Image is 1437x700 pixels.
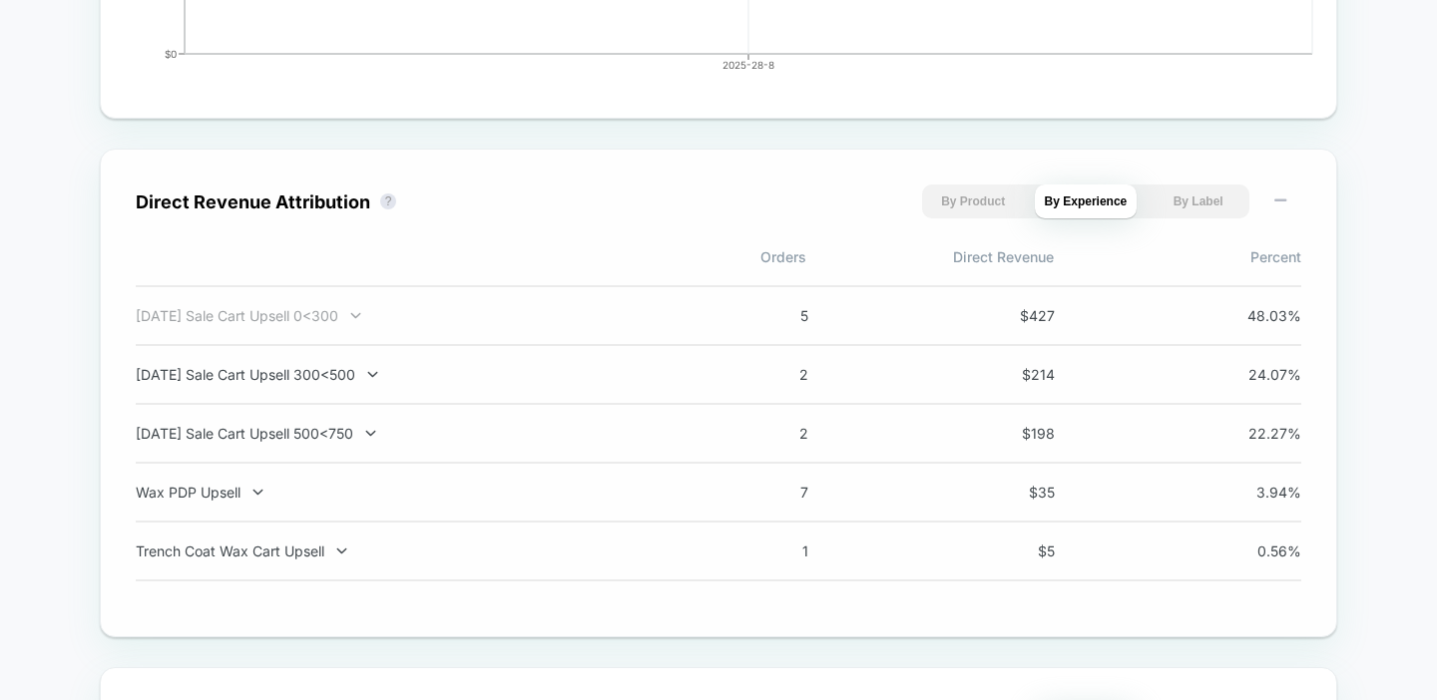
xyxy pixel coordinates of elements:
div: [DATE] Sale Cart Upsell 300<500 [136,366,661,383]
div: Trench Coat Wax Cart Upsell [136,542,661,559]
span: Orders [559,248,806,265]
span: 1 [718,542,808,559]
div: Wax PDP Upsell [136,484,661,501]
button: By Product [922,184,1025,218]
tspan: $0 [165,48,177,60]
div: [DATE] Sale Cart Upsell 500<750 [136,425,661,442]
span: $ 198 [965,425,1055,442]
tspan: 2025-28-8 [722,59,774,71]
div: Direct Revenue Attribution [136,191,370,212]
button: By Experience [1035,184,1138,218]
button: ? [380,193,396,209]
span: 22.27 % [1211,425,1301,442]
button: By Label [1147,184,1249,218]
span: 2 [718,425,808,442]
span: Percent [1054,248,1301,265]
span: 3.94 % [1211,484,1301,501]
span: $ 214 [965,366,1055,383]
span: Direct Revenue [806,248,1054,265]
span: 48.03 % [1211,307,1301,324]
div: [DATE] Sale Cart Upsell 0<300 [136,307,661,324]
span: 7 [718,484,808,501]
span: $ 5 [965,542,1055,559]
span: $ 427 [965,307,1055,324]
span: 24.07 % [1211,366,1301,383]
span: 0.56 % [1211,542,1301,559]
span: 2 [718,366,808,383]
span: $ 35 [965,484,1055,501]
span: 5 [718,307,808,324]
